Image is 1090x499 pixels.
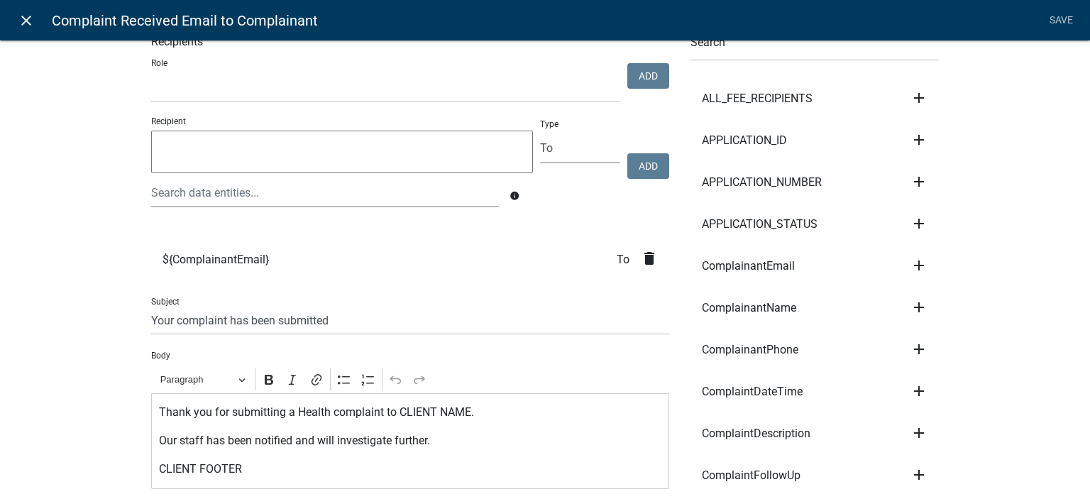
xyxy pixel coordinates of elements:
i: add [910,215,927,232]
i: add [910,257,927,274]
label: Type [540,120,558,128]
span: To [617,254,641,265]
span: ComplaintFollowUp [702,470,800,481]
span: ${ComplainantEmail} [163,254,269,265]
p: Thank you for submitting a Health complaint to CLIENT NAME. [159,404,662,421]
span: Complaint Received Email to Complainant [52,6,318,35]
span: ComplaintDateTime [702,386,803,397]
i: add [910,89,927,106]
button: Paragraph, Heading [154,368,252,390]
span: ComplainantPhone [702,344,798,356]
i: add [910,383,927,400]
div: Editor toolbar [151,366,669,393]
i: close [18,12,35,29]
i: add [910,173,927,190]
span: APPLICATION_NUMBER [702,177,822,188]
span: ALL_FEE_RECIPIENTS [702,93,813,104]
span: ComplainantEmail [702,261,795,272]
i: info [510,191,519,201]
p: Recipient [151,115,533,128]
input: Search data entities... [151,178,499,207]
p: CLIENT FOOTER [159,461,662,478]
span: ComplainantName [702,302,796,314]
button: Add [627,63,669,89]
label: Role [151,59,167,67]
span: APPLICATION_STATUS [702,219,817,230]
i: add [910,341,927,358]
span: ComplaintDescription [702,428,810,439]
a: Save [1043,7,1079,34]
i: add [910,466,927,483]
i: add [910,299,927,316]
button: Add [627,153,669,179]
span: Paragraph [160,371,234,388]
i: add [910,131,927,148]
span: APPLICATION_ID [702,135,787,146]
label: Body [151,351,170,360]
i: add [910,424,927,442]
div: Editor editing area: main. Press Alt+0 for help. [151,393,669,489]
h6: Recipients [151,35,669,48]
p: Our staff has been notified and will investigate further. [159,432,662,449]
i: delete [641,250,658,267]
